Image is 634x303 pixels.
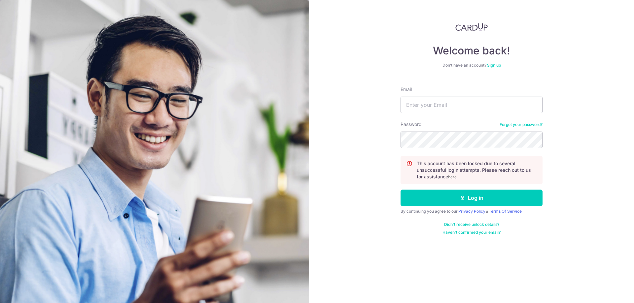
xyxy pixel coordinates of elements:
[489,209,522,214] a: Terms Of Service
[401,209,543,214] div: By continuing you agree to our &
[448,174,457,179] a: here
[417,160,537,180] p: This account has been locked due to several unsuccessful login attempts. Please reach out to us f...
[487,63,501,68] a: Sign up
[442,230,501,235] a: Haven't confirmed your email?
[401,121,422,128] label: Password
[401,190,543,206] button: Log in
[500,122,543,127] a: Forgot your password?
[401,97,543,113] input: Enter your Email
[458,209,485,214] a: Privacy Policy
[401,86,412,93] label: Email
[455,23,488,31] img: CardUp Logo
[444,222,499,227] a: Didn't receive unlock details?
[401,63,543,68] div: Don’t have an account?
[401,44,543,57] h4: Welcome back!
